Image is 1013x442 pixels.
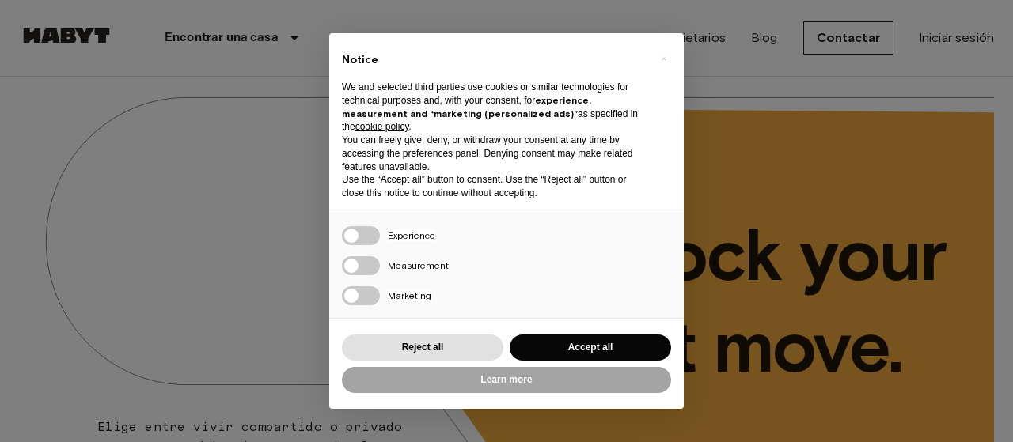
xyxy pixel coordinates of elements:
button: Accept all [510,334,671,361]
p: You can freely give, deny, or withdraw your consent at any time by accessing the preferences pane... [342,134,646,173]
h2: Notice [342,52,646,68]
button: Learn more [342,367,671,393]
span: Experience [388,229,435,241]
span: × [661,49,666,68]
a: cookie policy [355,121,409,132]
span: Measurement [388,259,449,271]
span: Marketing [388,289,431,301]
strong: experience, measurement and “marketing (personalized ads)” [342,94,591,119]
p: We and selected third parties use cookies or similar technologies for technical purposes and, wit... [342,81,646,134]
p: Use the “Accept all” button to consent. Use the “Reject all” button or close this notice to conti... [342,173,646,200]
button: Reject all [342,334,503,361]
button: Close this notice [651,46,676,71]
